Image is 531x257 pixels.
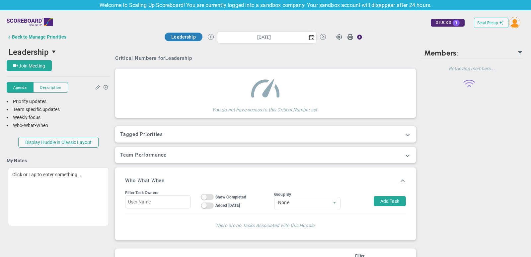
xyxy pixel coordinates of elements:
[7,106,110,113] div: Team specific updates
[120,131,411,137] h3: Tagged Priorities
[347,34,353,43] span: Print Huddle
[125,178,165,184] h3: Who What When
[274,197,329,208] span: None
[453,20,460,26] span: 1
[333,30,345,43] span: Huddle Settings
[132,221,399,228] h4: There are no Tasks Associated with this Huddle.
[7,98,110,105] div: Priority updates
[165,55,192,61] span: Leadership
[307,32,316,43] span: select
[215,195,246,199] span: Show Completed
[474,18,508,28] button: Send Recap
[120,152,411,158] h3: Team Performance
[215,203,240,208] span: Added [DATE]
[40,85,61,90] span: Description
[18,137,99,148] button: Display Huddle in Classic Layout
[424,49,458,58] span: Members:
[212,102,319,113] h4: You do not have access to this Critical Number set.
[19,63,45,68] span: Join Meeting
[171,34,196,40] span: Leadership
[431,19,465,27] div: STUCKS
[274,192,341,197] div: Group By
[374,196,406,206] button: Add Task
[421,65,523,71] h4: Retrieving members...
[354,33,362,42] span: Action Button
[115,55,194,61] div: Critical Numbers for
[12,34,66,40] div: Back to Manage Priorities
[509,17,520,28] img: 193898.Person.photo
[125,191,191,195] div: Filter Task Owners
[125,195,191,208] input: User Name
[13,85,27,90] span: Agenda
[8,168,109,226] div: Click or Tap to enter something...
[7,30,66,44] button: Back to Manage Priorities
[7,82,33,93] button: Agenda
[33,82,68,93] button: Description
[7,114,110,121] div: Weekly focus
[7,158,110,164] h4: My Notes
[9,48,49,57] span: Leadership
[7,15,53,29] img: scalingup-logo.svg
[7,122,110,129] div: Who-What-When
[517,51,523,56] span: Filter Updated Members
[7,60,52,71] button: Join Meeting
[477,21,498,25] span: Send Recap
[49,46,60,58] span: select
[329,197,340,210] span: select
